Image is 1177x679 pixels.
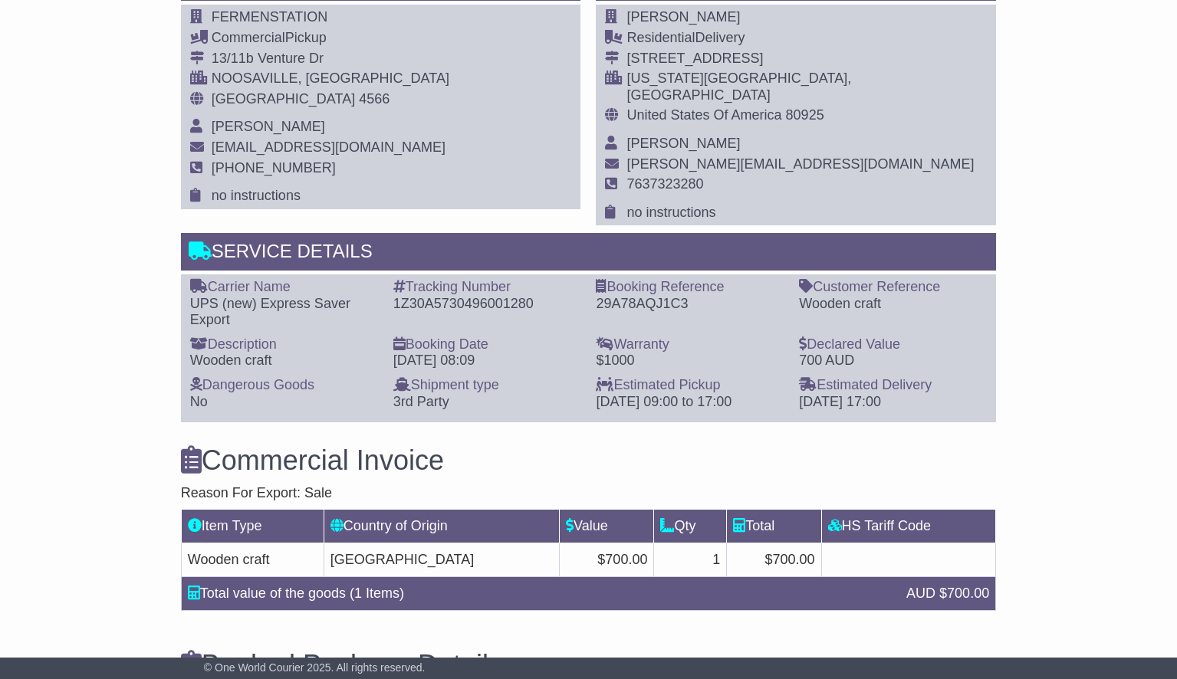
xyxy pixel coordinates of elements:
[181,445,996,476] h3: Commercial Invoice
[393,336,581,353] div: Booking Date
[180,583,899,604] div: Total value of the goods (1 Items)
[359,91,390,107] span: 4566
[799,394,987,411] div: [DATE] 17:00
[212,30,449,47] div: Pickup
[596,377,784,394] div: Estimated Pickup
[212,71,449,87] div: NOOSAVILLE, [GEOGRAPHIC_DATA]
[626,71,987,103] div: [US_STATE][GEOGRAPHIC_DATA], [GEOGRAPHIC_DATA]
[626,136,740,151] span: [PERSON_NAME]
[626,51,987,67] div: [STREET_ADDRESS]
[560,543,654,577] td: $700.00
[393,394,449,409] span: 3rd Party
[560,510,654,543] td: Value
[626,205,715,220] span: no instructions
[799,353,987,369] div: 700 AUD
[799,377,987,394] div: Estimated Delivery
[181,485,996,502] div: Reason For Export: Sale
[786,107,824,123] span: 80925
[324,543,559,577] td: [GEOGRAPHIC_DATA]
[190,353,378,369] div: Wooden craft
[626,107,781,123] span: United States Of America
[393,377,581,394] div: Shipment type
[626,156,974,172] span: [PERSON_NAME][EMAIL_ADDRESS][DOMAIN_NAME]
[596,394,784,411] div: [DATE] 09:00 to 17:00
[212,30,285,45] span: Commercial
[190,377,378,394] div: Dangerous Goods
[799,336,987,353] div: Declared Value
[190,394,208,409] span: No
[727,543,821,577] td: $700.00
[626,30,987,47] div: Delivery
[181,510,324,543] td: Item Type
[596,353,784,369] div: $1000
[324,510,559,543] td: Country of Origin
[212,139,445,155] span: [EMAIL_ADDRESS][DOMAIN_NAME]
[799,279,987,296] div: Customer Reference
[821,510,996,543] td: HS Tariff Code
[204,661,426,674] span: © One World Courier 2025. All rights reserved.
[190,336,378,353] div: Description
[190,279,378,296] div: Carrier Name
[212,9,327,25] span: FERMENSTATION
[393,279,581,296] div: Tracking Number
[212,51,449,67] div: 13/11b Venture Dr
[212,160,336,175] span: [PHONE_NUMBER]
[727,510,821,543] td: Total
[181,543,324,577] td: Wooden craft
[596,279,784,296] div: Booking Reference
[212,91,355,107] span: [GEOGRAPHIC_DATA]
[190,296,378,329] div: UPS (new) Express Saver Export
[212,188,301,203] span: no instructions
[596,336,784,353] div: Warranty
[626,9,740,25] span: [PERSON_NAME]
[654,543,727,577] td: 1
[654,510,727,543] td: Qty
[393,296,581,313] div: 1Z30A5730496001280
[899,583,997,604] div: AUD $700.00
[626,176,703,192] span: 7637323280
[393,353,581,369] div: [DATE] 08:09
[626,30,695,45] span: Residential
[212,119,325,134] span: [PERSON_NAME]
[596,296,784,313] div: 29A78AQJ1C3
[799,296,987,313] div: Wooden craft
[181,233,996,274] div: Service Details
